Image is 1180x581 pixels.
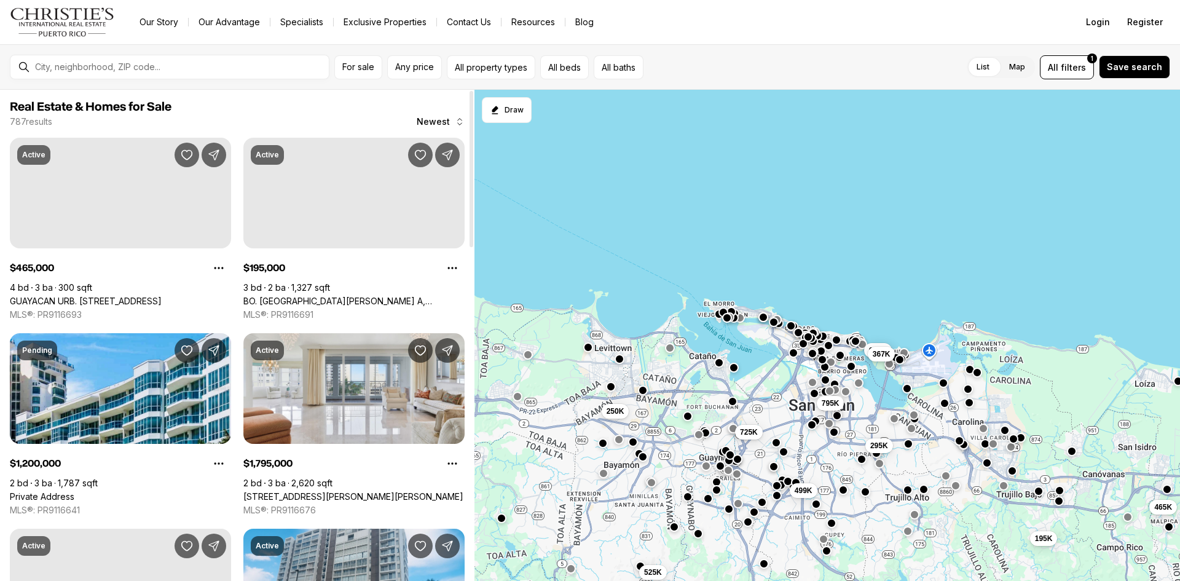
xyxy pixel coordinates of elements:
p: Active [256,541,279,551]
button: Save Property: 3103 AVE. ISLA VERDE, CONDESA DEL MAR #1402 [408,534,433,558]
button: Newest [409,109,472,134]
span: 499K [795,486,812,496]
a: Exclusive Properties [334,14,436,31]
span: 465K [1154,502,1172,512]
img: logo [10,7,115,37]
span: 250K [607,406,624,416]
button: 367K [868,347,895,362]
label: List [967,56,999,78]
a: BO. SANTA CRUZ LOTE A, CAROLINA PR, 00985 [243,296,465,307]
button: All property types [447,55,535,79]
p: 787 results [10,117,52,127]
button: 295K [865,438,893,453]
button: Save Property: [175,338,199,363]
p: Active [256,150,279,160]
a: Our Advantage [189,14,270,31]
button: 250K [602,404,629,419]
button: Save Property: GUAYACAN URB. VISTAS DE RIO GRANDE 2 #464 [175,143,199,167]
button: 499K [790,483,817,498]
button: Share Property [202,338,226,363]
button: All baths [594,55,643,79]
button: Save Property: BO. SANTA CRUZ LOTE A [408,143,433,167]
span: Newest [417,117,450,127]
button: Login [1079,10,1117,34]
button: 653K [864,343,892,358]
a: Specialists [270,14,333,31]
a: 1754 MCCLEARY AVE #602, SAN JUAN PR, 00911 [243,491,463,502]
button: 795K [817,396,844,411]
button: Allfilters1 [1040,55,1094,79]
button: Share Property [202,534,226,558]
button: Property options [206,451,231,476]
span: 795K [822,398,840,408]
button: Contact Us [437,14,501,31]
button: Property options [440,256,465,280]
a: Blog [565,14,604,31]
button: Save Property: 1814 SAN DIEGO, SAN IGNACIO DEV. [175,534,199,558]
a: Resources [502,14,565,31]
button: Property options [206,256,231,280]
button: Share Property [202,143,226,167]
button: Share Property [435,143,460,167]
button: 465K [1149,500,1177,515]
span: For sale [342,62,374,72]
button: Share Property [435,534,460,558]
p: Active [256,346,279,355]
span: Save search [1107,62,1162,72]
a: GUAYACAN URB. VISTAS DE RIO GRANDE 2 #464, RIO GRANDE PR, 00745 [10,296,162,307]
span: 525K [644,567,662,577]
span: Any price [395,62,434,72]
span: 653K [869,346,887,355]
span: 725K [740,427,758,437]
p: Active [22,541,45,551]
button: Any price [387,55,442,79]
a: Our Story [130,14,188,31]
label: Map [999,56,1035,78]
span: All [1048,61,1058,74]
button: Start drawing [482,97,532,123]
button: 525K [639,565,667,580]
span: Login [1086,17,1110,27]
span: filters [1061,61,1086,74]
button: Property options [440,451,465,476]
a: Private Address [10,491,74,502]
button: All beds [540,55,589,79]
button: Save Property: 1754 MCCLEARY AVE #602 [408,338,433,363]
button: For sale [334,55,382,79]
span: Real Estate & Homes for Sale [10,101,171,113]
button: Share Property [435,338,460,363]
span: Register [1127,17,1163,27]
span: 367K [873,349,891,359]
button: Save search [1099,55,1170,79]
button: Register [1120,10,1170,34]
span: 1 [1091,53,1093,63]
p: Pending [22,346,52,355]
span: 295K [870,441,888,451]
button: 725K [735,425,763,440]
p: Active [22,150,45,160]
